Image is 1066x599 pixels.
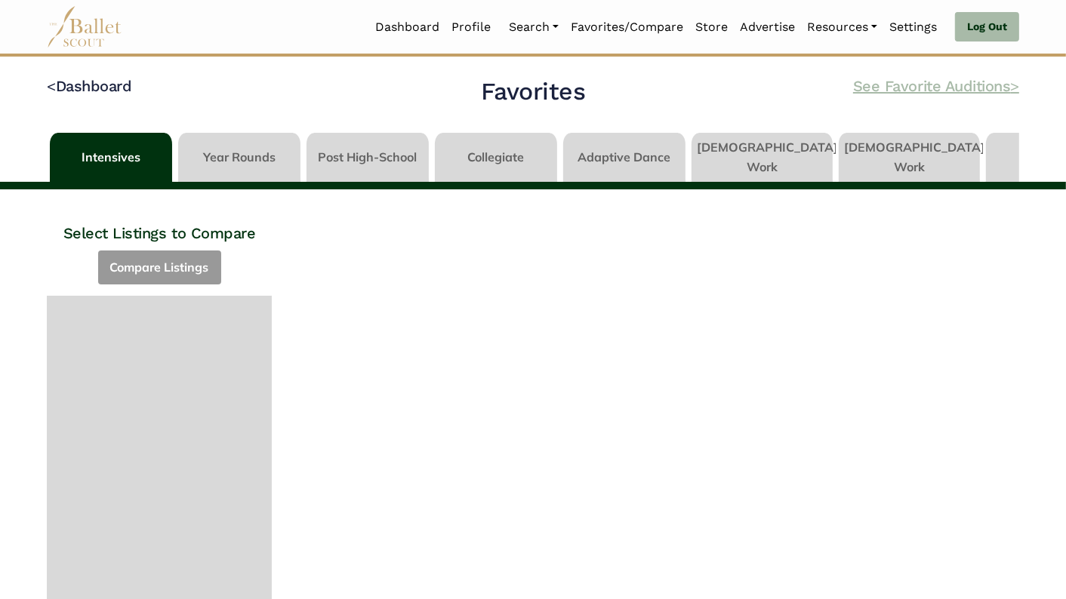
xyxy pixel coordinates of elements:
[955,12,1019,42] a: Log Out
[836,133,983,182] li: [DEMOGRAPHIC_DATA] Work
[175,133,303,182] li: Year Rounds
[47,189,272,243] h4: Select Listings to Compare
[369,11,445,43] a: Dashboard
[47,77,131,95] a: <Dashboard
[503,11,565,43] a: Search
[560,133,689,182] li: Adaptive Dance
[565,11,689,43] a: Favorites/Compare
[853,77,1019,95] a: See Favorite Auditions>
[47,76,56,95] code: <
[445,11,497,43] a: Profile
[689,133,836,182] li: [DEMOGRAPHIC_DATA] Work
[801,11,883,43] a: Resources
[689,11,734,43] a: Store
[734,11,801,43] a: Advertise
[1010,76,1019,95] code: >
[47,133,175,182] li: Intensives
[481,76,586,108] h2: Favorites
[432,133,560,182] li: Collegiate
[883,11,943,43] a: Settings
[303,133,432,182] li: Post High-School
